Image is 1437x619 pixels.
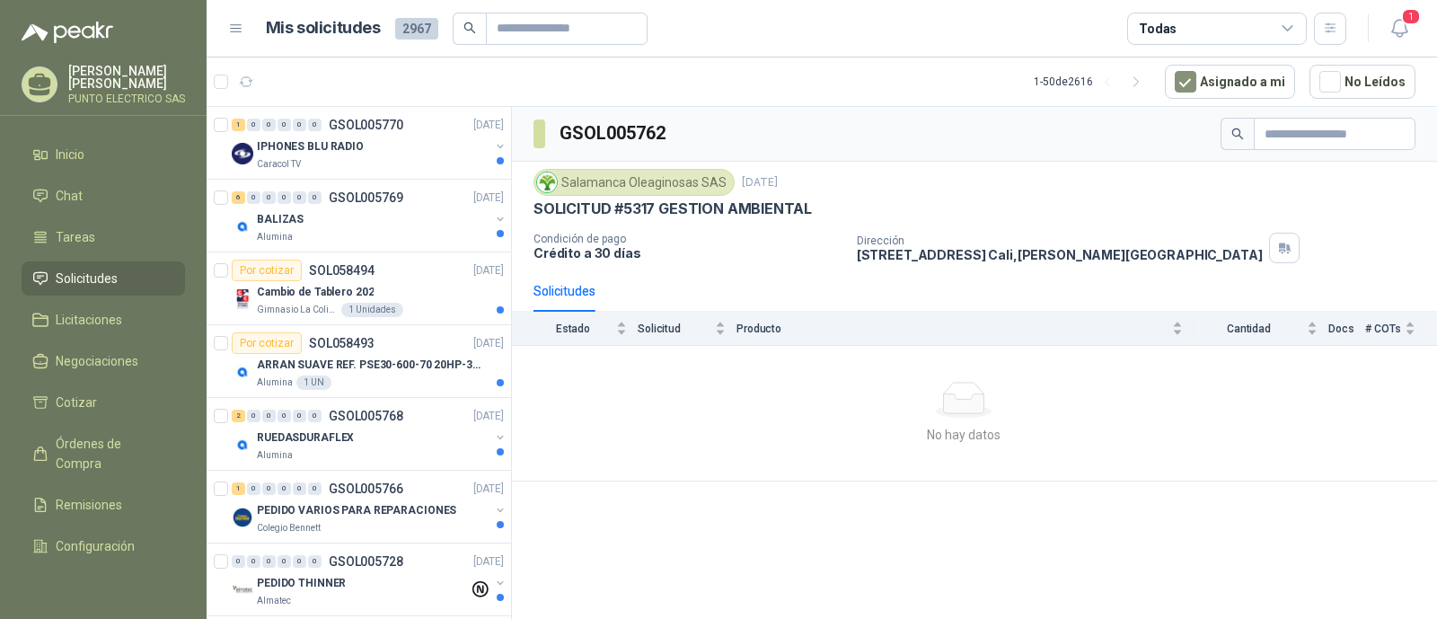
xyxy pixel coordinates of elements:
div: 0 [308,555,322,568]
div: 0 [293,555,306,568]
p: Dirección [857,234,1263,247]
p: Alumina [257,230,293,244]
th: Estado [512,312,638,345]
span: Chat [56,186,83,206]
img: Company Logo [232,507,253,528]
button: Asignado a mi [1165,65,1295,99]
div: Todas [1139,19,1177,39]
p: [DATE] [473,408,504,425]
div: Salamanca Oleaginosas SAS [533,169,735,196]
span: # COTs [1365,323,1401,335]
img: Company Logo [232,434,253,455]
div: 0 [293,410,306,422]
a: 1 0 0 0 0 0 GSOL005766[DATE] Company LogoPEDIDO VARIOS PARA REPARACIONESColegio Bennett [232,478,507,535]
th: Producto [736,312,1194,345]
div: 6 [232,191,245,204]
p: PEDIDO THINNER [257,575,346,592]
p: Cambio de Tablero 202 [257,284,374,301]
div: 0 [308,410,322,422]
div: 0 [232,555,245,568]
th: # COTs [1365,312,1437,345]
div: 0 [262,191,276,204]
p: [PERSON_NAME] [PERSON_NAME] [68,65,185,90]
div: 0 [262,119,276,131]
p: Alumina [257,448,293,463]
div: 0 [278,191,291,204]
p: SOL058494 [309,264,375,277]
a: 6 0 0 0 0 0 GSOL005769[DATE] Company LogoBALIZASAlumina [232,187,507,244]
a: Por cotizarSOL058493[DATE] Company LogoARRAN SUAVE REF. PSE30-600-70 20HP-30AAlumina1 UN [207,325,511,398]
div: 0 [308,482,322,495]
div: No hay datos [519,425,1408,445]
button: No Leídos [1309,65,1415,99]
a: Remisiones [22,488,185,522]
img: Company Logo [232,288,253,310]
p: [DATE] [473,190,504,207]
span: Solicitudes [56,269,118,288]
a: Solicitudes [22,261,185,296]
div: 1 [232,119,245,131]
span: 1 [1401,8,1421,25]
th: Cantidad [1194,312,1328,345]
p: Caracol TV [257,157,301,172]
div: 1 - 50 de 2616 [1034,67,1150,96]
div: 0 [247,191,260,204]
p: [STREET_ADDRESS] Cali , [PERSON_NAME][GEOGRAPHIC_DATA] [857,247,1263,262]
p: [DATE] [473,481,504,498]
img: Company Logo [232,361,253,383]
p: GSOL005728 [329,555,403,568]
p: BALIZAS [257,211,304,228]
img: Logo peakr [22,22,113,43]
a: Licitaciones [22,303,185,337]
span: search [463,22,476,34]
a: Chat [22,179,185,213]
span: Remisiones [56,495,122,515]
div: 1 UN [296,376,331,390]
a: Por cotizarSOL058494[DATE] Company LogoCambio de Tablero 202Gimnasio La Colina1 Unidades [207,252,511,325]
p: PEDIDO VARIOS PARA REPARACIONES [257,502,456,519]
div: 0 [262,555,276,568]
h1: Mis solicitudes [266,15,381,41]
img: Company Logo [232,143,253,164]
p: Alumina [257,376,293,390]
div: 0 [293,482,306,495]
p: GSOL005768 [329,410,403,422]
a: Inicio [22,137,185,172]
div: 0 [247,482,260,495]
img: Company Logo [537,172,557,192]
div: 0 [262,482,276,495]
p: SOL058493 [309,337,375,349]
img: Company Logo [232,216,253,237]
span: Solicitud [638,323,711,335]
p: PUNTO ELECTRICO SAS [68,93,185,104]
p: Almatec [257,594,291,608]
span: Estado [533,323,613,335]
div: 0 [278,482,291,495]
div: 0 [247,119,260,131]
span: Configuración [56,536,135,556]
span: Negociaciones [56,351,138,371]
th: Solicitud [638,312,736,345]
span: Producto [736,323,1168,335]
div: 0 [293,119,306,131]
div: Por cotizar [232,332,302,354]
p: GSOL005766 [329,482,403,495]
p: GSOL005770 [329,119,403,131]
a: 0 0 0 0 0 0 GSOL005728[DATE] Company LogoPEDIDO THINNERAlmatec [232,551,507,608]
a: Manuales y ayuda [22,570,185,605]
p: GSOL005769 [329,191,403,204]
a: Cotizar [22,385,185,420]
div: 1 Unidades [341,303,403,317]
p: Colegio Bennett [257,521,321,535]
p: [DATE] [742,174,778,191]
p: Gimnasio La Colina [257,303,338,317]
span: Cotizar [56,393,97,412]
div: 0 [293,191,306,204]
button: 1 [1383,13,1415,45]
img: Company Logo [232,579,253,601]
a: 2 0 0 0 0 0 GSOL005768[DATE] Company LogoRUEDASDURAFLEXAlumina [232,405,507,463]
p: Condición de pago [533,233,842,245]
div: 0 [247,410,260,422]
div: Por cotizar [232,260,302,281]
div: 0 [278,119,291,131]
